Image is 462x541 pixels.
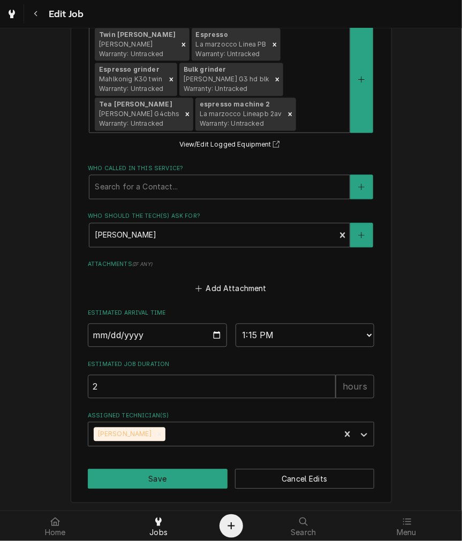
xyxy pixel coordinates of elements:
[350,175,373,200] button: Create New Contact
[99,41,163,58] span: [PERSON_NAME] Warranty: Untracked
[88,261,374,269] label: Attachments
[94,428,154,441] div: [PERSON_NAME]
[88,469,228,489] button: Save
[46,7,84,21] span: Edit Job
[149,528,168,537] span: Jobs
[165,63,177,96] div: Remove [object Object]
[358,232,365,239] svg: Create New Contact
[88,309,374,318] label: Estimated Arrival Time
[88,412,374,447] div: Assigned Technician(s)
[355,513,458,539] a: Menu
[99,66,160,74] strong: Espresso grinder
[184,66,226,74] strong: Bulk grinder
[108,513,210,539] a: Jobs
[88,165,374,173] label: Who called in this service?
[88,469,374,489] div: Button Group
[184,75,270,93] span: [PERSON_NAME] G3 hd blk Warranty: Untracked
[358,76,365,83] svg: Create New Equipment
[99,75,163,93] span: Mahlkonig K30 twin Warranty: Untracked
[271,63,283,96] div: Remove [object Object]
[99,101,172,109] strong: Tea [PERSON_NAME]
[236,324,375,347] select: Time Select
[178,28,190,62] div: Remove [object Object]
[132,262,153,268] span: ( if any )
[358,184,365,191] svg: Create New Contact
[200,110,282,128] span: La marzocco Lineapb 2av Warranty: Untracked
[88,261,374,296] div: Attachments
[219,514,243,538] button: Create Object
[88,469,374,489] div: Button Group Row
[88,309,374,347] div: Estimated Arrival Time
[235,469,375,489] button: Cancel Edits
[284,98,296,131] div: Remove [object Object]
[88,412,374,421] label: Assigned Technician(s)
[178,139,285,152] button: View/Edit Logged Equipment
[336,375,374,399] div: hours
[88,212,374,247] div: Who should the tech(s) ask for?
[88,212,374,221] label: Who should the tech(s) ask for?
[350,223,373,248] button: Create New Contact
[181,98,193,131] div: Remove [object Object]
[194,281,269,296] button: Add Attachment
[253,513,355,539] a: Search
[196,31,228,39] strong: Espresso
[45,528,66,537] span: Home
[154,428,165,441] div: Remove Damon Rinehart
[4,513,107,539] a: Home
[196,41,267,58] span: La marzocco Linea PB Warranty: Untracked
[269,28,281,62] div: Remove [object Object]
[88,361,374,399] div: Estimated Job Duration
[2,4,21,24] a: Go to Jobs
[26,4,46,24] button: Navigate back
[291,528,316,537] span: Search
[88,16,374,151] div: Equipment
[99,110,179,128] span: [PERSON_NAME] G4cbhs Warranty: Untracked
[88,324,227,347] input: Date
[200,101,270,109] strong: espresso machine 2
[99,31,176,39] strong: Twin [PERSON_NAME]
[88,165,374,200] div: Who called in this service?
[350,26,373,133] button: Create New Equipment
[88,361,374,369] label: Estimated Job Duration
[397,528,416,537] span: Menu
